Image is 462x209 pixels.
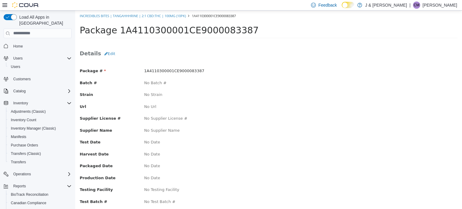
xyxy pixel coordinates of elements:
[1,99,74,107] button: Inventory
[8,63,23,70] a: Users
[6,149,74,158] button: Transfers (Classic)
[11,88,28,95] button: Catalog
[6,107,74,116] button: Adjustments (Classic)
[11,143,38,148] span: Purchase Orders
[11,134,26,139] span: Manifests
[11,100,72,107] span: Inventory
[11,183,72,190] span: Reports
[26,38,43,49] button: Edit
[8,150,43,157] a: Transfers (Classic)
[5,70,22,75] span: Batch #
[12,2,39,8] img: Cova
[13,89,26,94] span: Catalog
[11,75,72,83] span: Customers
[11,171,72,178] span: Operations
[11,183,28,190] button: Reports
[1,75,74,83] button: Customers
[69,118,104,122] span: No Supplier Name
[5,3,111,8] a: Incredibles Bites | Tangahhhrine | 2:1 CBD:THC | 100mg (10pk)
[8,133,72,140] span: Manifests
[17,14,72,26] span: Load All Apps in [GEOGRAPHIC_DATA]
[8,125,58,132] a: Inventory Manager (Classic)
[6,158,74,166] button: Transfers
[6,133,74,141] button: Manifests
[13,101,28,106] span: Inventory
[13,56,23,61] span: Users
[8,199,49,207] a: Canadian Compliance
[5,153,38,158] span: Packaged Date
[69,129,85,134] span: No Date
[8,191,51,198] a: BioTrack Reconciliation
[11,126,56,131] span: Inventory Manager (Classic)
[5,118,37,122] span: Supplier Name
[69,82,87,86] span: No Strain
[5,58,31,63] span: Package #
[5,40,26,46] span: Details
[6,141,74,149] button: Purchase Orders
[5,94,11,98] span: Url
[413,2,420,9] div: Cheyenne Mann
[423,2,457,9] p: [PERSON_NAME]
[13,184,26,189] span: Reports
[13,44,23,49] span: Home
[11,55,72,62] span: Users
[8,63,72,70] span: Users
[11,192,48,197] span: BioTrack Reconciliation
[5,189,32,193] span: Test Batch #
[1,54,74,63] button: Users
[1,42,74,51] button: Home
[5,177,38,181] span: Testing Facility
[1,87,74,95] button: Catalog
[5,106,45,110] span: Supplier License #
[69,94,81,98] span: No Url
[8,158,72,166] span: Transfers
[5,165,40,170] span: Production Date
[69,106,112,110] span: No Supplier License #
[11,171,33,178] button: Operations
[1,170,74,178] button: Operations
[13,77,31,81] span: Customers
[69,153,85,158] span: No Date
[8,150,72,157] span: Transfers (Classic)
[11,88,72,95] span: Catalog
[409,2,411,9] p: |
[11,64,20,69] span: Users
[69,58,129,63] span: 1A4110300001CE9000083387
[11,109,46,114] span: Adjustments (Classic)
[8,108,72,115] span: Adjustments (Classic)
[69,70,91,75] span: No Batch #
[11,118,36,122] span: Inventory Count
[6,63,74,71] button: Users
[69,177,104,181] span: No Testing Facility
[6,124,74,133] button: Inventory Manager (Classic)
[365,2,407,9] p: J & [PERSON_NAME]
[8,133,29,140] a: Manifests
[5,141,33,146] span: Harvest Date
[11,201,46,205] span: Canadian Compliance
[8,116,72,124] span: Inventory Count
[414,2,420,9] span: CM
[8,125,72,132] span: Inventory Manager (Classic)
[11,55,25,62] button: Users
[8,108,48,115] a: Adjustments (Classic)
[1,182,74,190] button: Reports
[11,151,41,156] span: Transfers (Classic)
[69,165,85,170] span: No Date
[8,158,28,166] a: Transfers
[11,43,25,50] a: Home
[8,191,72,198] span: BioTrack Reconciliation
[11,75,33,83] a: Customers
[6,116,74,124] button: Inventory Count
[13,172,31,177] span: Operations
[8,116,39,124] a: Inventory Count
[69,141,85,146] span: No Date
[11,160,26,164] span: Transfers
[8,199,72,207] span: Canadian Compliance
[6,199,74,207] button: Canadian Compliance
[6,190,74,199] button: BioTrack Reconciliation
[318,2,337,8] span: Feedback
[342,2,354,8] input: Dark Mode
[8,142,72,149] span: Purchase Orders
[69,189,100,193] span: No Test Batch #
